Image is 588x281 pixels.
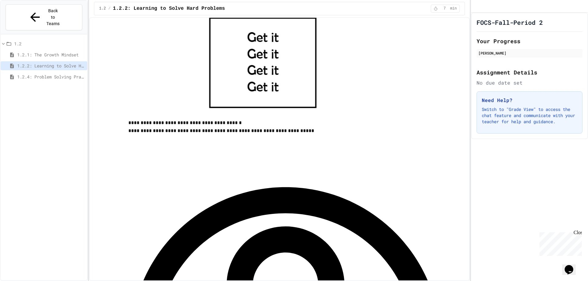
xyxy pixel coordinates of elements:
span: 1.2.2: Learning to Solve Hard Problems [113,5,225,12]
span: 1.2 [14,40,85,47]
span: min [450,6,457,11]
p: Switch to "Grade View" to access the chat feature and communicate with your teacher for help and ... [482,106,577,125]
span: 1.2.4: Problem Solving Practice [17,74,85,80]
span: 1.2 [99,6,106,11]
h1: FOCS-Fall-Period 2 [477,18,543,27]
h3: Need Help? [482,97,577,104]
div: Chat with us now!Close [2,2,42,39]
span: 1.2.1: The Growth Mindset [17,51,85,58]
iframe: chat widget [562,256,582,275]
span: Back to Teams [46,8,60,27]
div: [PERSON_NAME] [478,50,581,56]
span: 1.2.2: Learning to Solve Hard Problems [17,63,85,69]
div: No due date set [477,79,582,86]
span: / [108,6,111,11]
button: Back to Teams [6,4,82,30]
span: 7 [440,6,450,11]
iframe: chat widget [537,230,582,256]
h2: Your Progress [477,37,582,45]
h2: Assignment Details [477,68,582,77]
